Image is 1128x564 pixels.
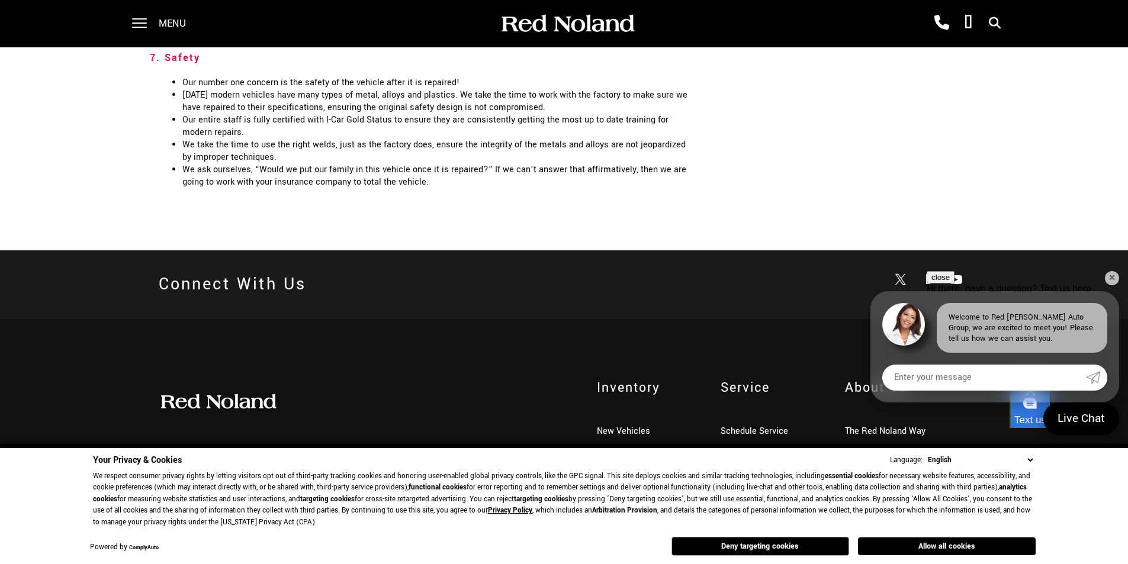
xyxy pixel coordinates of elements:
button: Allow all cookies [858,537,1036,555]
input: Enter your message [882,365,1086,391]
div: Language: [890,456,923,464]
strong: Arbitration Provision [592,505,657,515]
span: Live Chat [1052,411,1111,427]
a: The Red Noland Way [845,425,925,437]
strong: targeting cookies [514,494,568,504]
a: Open Youtube-play in a new window [944,268,968,292]
span: About Us [845,378,969,397]
strong: essential cookies [825,471,879,481]
a: Open Facebook in a new window [917,268,940,292]
div: Powered by [90,544,159,552]
a: Open Twitter in a new window [889,269,912,292]
a: Schedule Service [721,425,788,437]
li: We ask ourselves, “Would we put our family in this vehicle once it is repaired?” If we can’t answ... [182,163,693,188]
li: We take the time to use the right welds, just as the factory does, ensure the integrity of the me... [182,138,693,163]
h3: 7. Safety [150,46,979,70]
img: Agent profile photo [882,303,925,346]
span: Your Privacy & Cookies [93,454,182,466]
strong: targeting cookies [300,494,355,504]
p: We respect consumer privacy rights by letting visitors opt out of third-party tracking cookies an... [93,470,1036,528]
strong: analytics cookies [93,482,1027,504]
img: Red Noland Auto Group [499,14,635,34]
li: Our number one concern is the safety of the vehicle after it is repaired! [182,76,693,89]
a: Submit [1086,365,1107,391]
span: Service [721,378,827,397]
img: Red Noland Auto Group [159,393,277,411]
button: Deny targeting cookies [671,537,849,556]
iframe: podium webchat widget prompt [927,271,1128,399]
select: Language Select [925,454,1036,466]
strong: functional cookies [409,482,467,492]
a: Privacy Policy [488,505,532,515]
li: Our entire staff is fully certified with I-Car Gold Status to ensure they are consistently gettin... [182,114,693,138]
iframe: podium webchat widget bubble [1010,384,1128,443]
h2: Connect With Us [159,268,307,301]
a: ComplyAuto [129,544,159,552]
span: Inventory [597,378,703,397]
div: Welcome to Red [PERSON_NAME] Auto Group, we are excited to meet you! Please tell us how we can as... [937,303,1107,353]
li: [DATE] modern vehicles have many types of metal, alloys and plastics. We take the time to work wi... [182,89,693,114]
a: Live Chat [1043,402,1119,435]
a: New Vehicles [597,425,650,437]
